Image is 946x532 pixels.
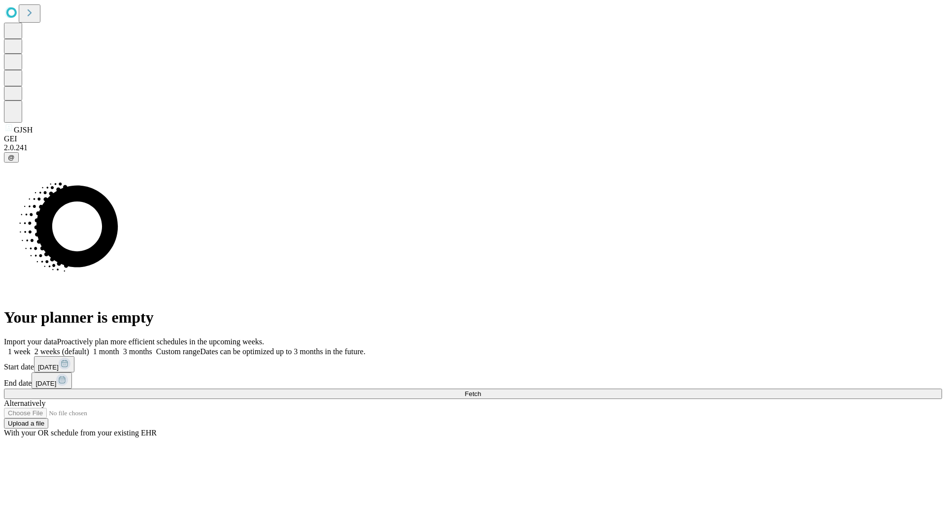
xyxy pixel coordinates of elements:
span: 3 months [123,347,152,356]
div: GEI [4,134,942,143]
h1: Your planner is empty [4,308,942,327]
span: Dates can be optimized up to 3 months in the future. [200,347,365,356]
span: @ [8,154,15,161]
span: 2 weeks (default) [34,347,89,356]
div: 2.0.241 [4,143,942,152]
span: Alternatively [4,399,45,407]
div: Start date [4,356,942,372]
span: Custom range [156,347,200,356]
span: 1 month [93,347,119,356]
button: @ [4,152,19,163]
span: 1 week [8,347,31,356]
span: [DATE] [35,380,56,387]
button: [DATE] [34,356,74,372]
span: Import your data [4,337,57,346]
span: [DATE] [38,364,59,371]
div: End date [4,372,942,389]
button: Fetch [4,389,942,399]
button: [DATE] [32,372,72,389]
span: Fetch [465,390,481,398]
span: GJSH [14,126,33,134]
span: With your OR schedule from your existing EHR [4,429,157,437]
span: Proactively plan more efficient schedules in the upcoming weeks. [57,337,264,346]
button: Upload a file [4,418,48,429]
